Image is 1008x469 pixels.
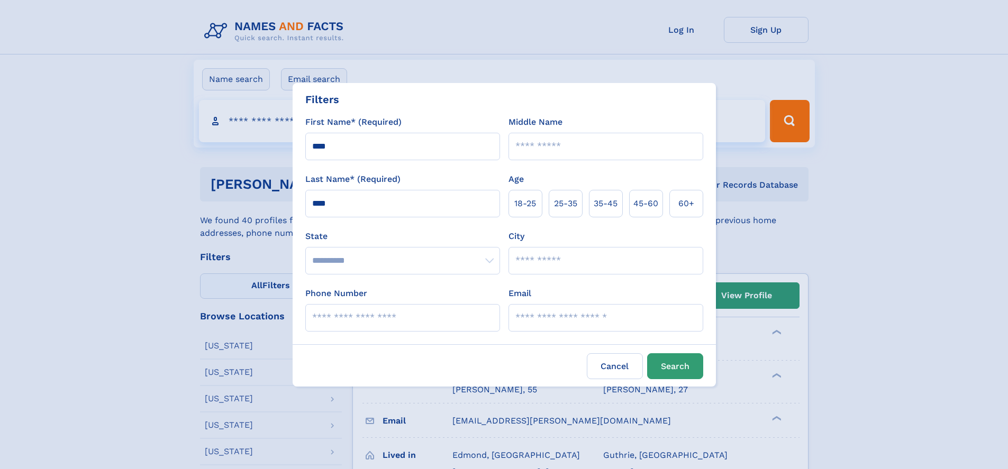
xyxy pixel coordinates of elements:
label: Phone Number [305,287,367,300]
label: Cancel [587,353,643,379]
span: 18‑25 [514,197,536,210]
span: 45‑60 [633,197,658,210]
div: Filters [305,91,339,107]
label: State [305,230,500,243]
span: 35‑45 [594,197,617,210]
label: Middle Name [508,116,562,128]
label: Email [508,287,531,300]
button: Search [647,353,703,379]
span: 60+ [678,197,694,210]
label: First Name* (Required) [305,116,402,128]
label: Age [508,173,524,186]
label: City [508,230,524,243]
span: 25‑35 [554,197,577,210]
label: Last Name* (Required) [305,173,401,186]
